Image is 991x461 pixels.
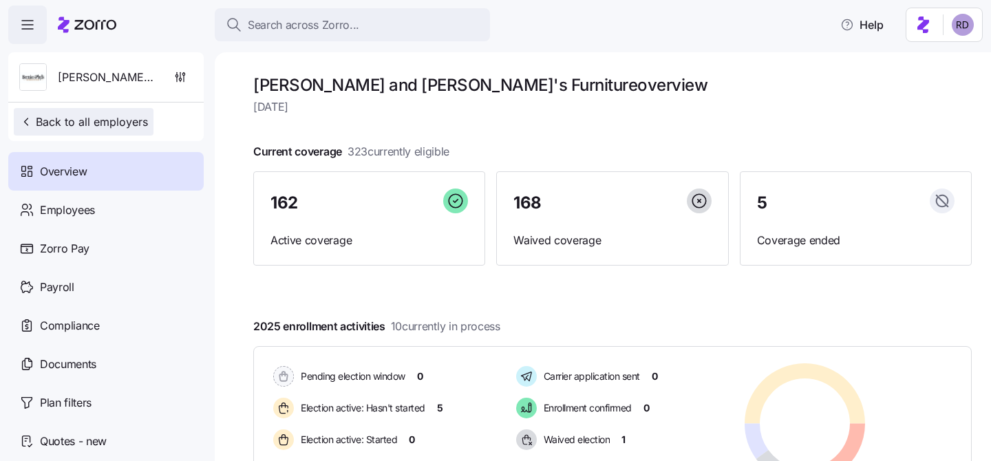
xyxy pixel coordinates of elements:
span: 5 [437,401,443,415]
a: Zorro Pay [8,229,204,268]
span: Back to all employers [19,114,148,130]
a: Payroll [8,268,204,306]
a: Documents [8,345,204,383]
img: 6d862e07fa9c5eedf81a4422c42283ac [952,14,974,36]
span: 10 currently in process [391,318,500,335]
span: Pending election window [297,369,405,383]
span: Election active: Hasn't started [297,401,425,415]
span: 0 [643,401,650,415]
span: Quotes - new [40,433,107,450]
span: Active coverage [270,232,468,249]
button: Search across Zorro... [215,8,490,41]
button: Back to all employers [14,108,153,136]
span: 323 currently eligible [348,143,449,160]
span: [DATE] [253,98,972,116]
span: 162 [270,195,298,211]
span: Enrollment confirmed [540,401,632,415]
span: 0 [417,369,423,383]
span: 0 [409,433,415,447]
a: Plan filters [8,383,204,422]
span: [PERSON_NAME] and [PERSON_NAME]'s Furniture [58,69,157,86]
span: Waived coverage [513,232,711,249]
a: Employees [8,191,204,229]
span: 168 [513,195,542,211]
span: Waived election [540,433,610,447]
span: Coverage ended [757,232,955,249]
span: Zorro Pay [40,240,89,257]
a: Compliance [8,306,204,345]
span: Overview [40,163,87,180]
img: Employer logo [20,64,46,92]
h1: [PERSON_NAME] and [PERSON_NAME]'s Furniture overview [253,74,972,96]
span: Election active: Started [297,433,397,447]
a: Quotes - new [8,422,204,460]
span: Employees [40,202,95,219]
span: 5 [757,195,767,211]
span: 2025 enrollment activities [253,318,500,335]
button: Help [829,11,895,39]
span: Compliance [40,317,100,334]
span: Documents [40,356,96,373]
span: Payroll [40,279,74,296]
span: Help [840,17,884,33]
span: 0 [652,369,658,383]
span: Plan filters [40,394,92,411]
a: Overview [8,152,204,191]
span: Carrier application sent [540,369,640,383]
span: Current coverage [253,143,449,160]
span: Search across Zorro... [248,17,359,34]
span: 1 [621,433,626,447]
